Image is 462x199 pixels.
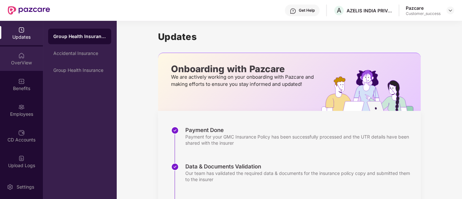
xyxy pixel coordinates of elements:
[15,184,36,190] div: Settings
[185,134,414,146] div: Payment for your GMC Insurance Policy has been successfully processed and the UTR details have be...
[171,126,179,134] img: svg+xml;base64,PHN2ZyBpZD0iU3RlcC1Eb25lLTMyeDMyIiB4bWxucz0iaHR0cDovL3d3dy53My5vcmcvMjAwMC9zdmciIH...
[8,6,50,15] img: New Pazcare Logo
[406,11,441,16] div: Customer_success
[171,66,316,72] p: Onboarding with Pazcare
[337,7,341,14] span: A
[448,8,453,13] img: svg+xml;base64,PHN2ZyBpZD0iRHJvcGRvd24tMzJ4MzIiIHhtbG5zPSJodHRwOi8vd3d3LnczLm9yZy8yMDAwL3N2ZyIgd2...
[347,7,392,14] div: AZELIS INDIA PRIVATE LIMITED
[18,27,25,33] img: svg+xml;base64,PHN2ZyBpZD0iVXBkYXRlZCIgeG1sbnM9Imh0dHA6Ly93d3cudzMub3JnLzIwMDAvc3ZnIiB3aWR0aD0iMj...
[53,51,106,56] div: Accidental Insurance
[185,126,414,134] div: Payment Done
[171,163,179,171] img: svg+xml;base64,PHN2ZyBpZD0iU3RlcC1Eb25lLTMyeDMyIiB4bWxucz0iaHR0cDovL3d3dy53My5vcmcvMjAwMC9zdmciIH...
[18,78,25,85] img: svg+xml;base64,PHN2ZyBpZD0iQmVuZWZpdHMiIHhtbG5zPSJodHRwOi8vd3d3LnczLm9yZy8yMDAwL3N2ZyIgd2lkdGg9Ij...
[53,33,106,40] div: Group Health Insurance
[7,184,13,190] img: svg+xml;base64,PHN2ZyBpZD0iU2V0dGluZy0yMHgyMCIgeG1sbnM9Imh0dHA6Ly93d3cudzMub3JnLzIwMDAvc3ZnIiB3aW...
[185,170,414,182] div: Our team has validated the required data & documents for the insurance policy copy and submitted ...
[53,68,106,73] div: Group Health Insurance
[406,5,441,11] div: Pazcare
[158,31,421,42] h1: Updates
[185,163,414,170] div: Data & Documents Validation
[290,8,296,14] img: svg+xml;base64,PHN2ZyBpZD0iSGVscC0zMngzMiIgeG1sbnM9Imh0dHA6Ly93d3cudzMub3JnLzIwMDAvc3ZnIiB3aWR0aD...
[299,8,315,13] div: Get Help
[18,155,25,162] img: svg+xml;base64,PHN2ZyBpZD0iVXBsb2FkX0xvZ3MiIGRhdGEtbmFtZT0iVXBsb2FkIExvZ3MiIHhtbG5zPSJodHRwOi8vd3...
[171,73,316,88] p: We are actively working on your onboarding with Pazcare and making efforts to ensure you stay inf...
[18,129,25,136] img: svg+xml;base64,PHN2ZyBpZD0iQ0RfQWNjb3VudHMiIGRhdGEtbmFtZT0iQ0QgQWNjb3VudHMiIHhtbG5zPSJodHRwOi8vd3...
[321,70,420,111] img: hrOnboarding
[18,104,25,110] img: svg+xml;base64,PHN2ZyBpZD0iRW1wbG95ZWVzIiB4bWxucz0iaHR0cDovL3d3dy53My5vcmcvMjAwMC9zdmciIHdpZHRoPS...
[18,52,25,59] img: svg+xml;base64,PHN2ZyBpZD0iSG9tZSIgeG1sbnM9Imh0dHA6Ly93d3cudzMub3JnLzIwMDAvc3ZnIiB3aWR0aD0iMjAiIG...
